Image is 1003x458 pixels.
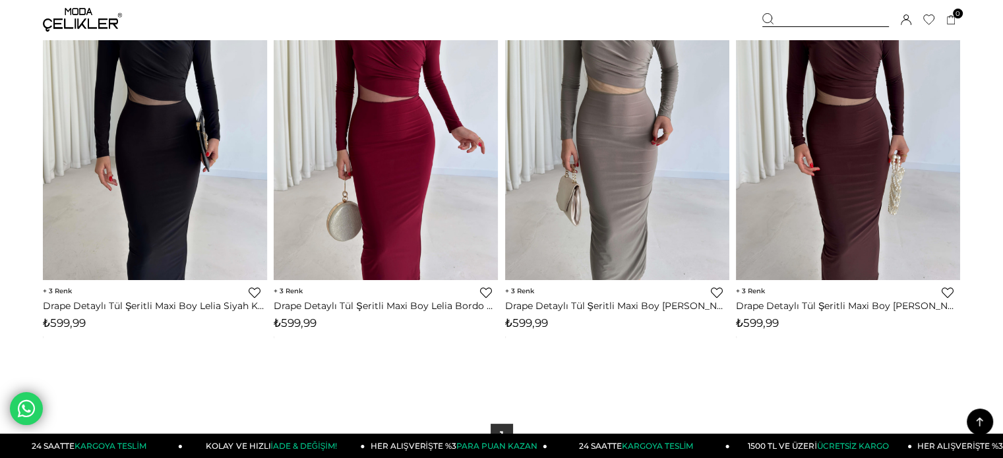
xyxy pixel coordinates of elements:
span: KARGOYA TESLİM [75,441,146,451]
span: 3 [43,287,72,295]
span: 3 [505,287,534,295]
img: png;base64,iVBORw0KGgoAAAANSUhEUgAAAAEAAAABCAYAAAAfFcSJAAAAAXNSR0IArs4c6QAAAA1JREFUGFdjePfu3X8ACW... [43,337,44,337]
a: 1 [491,424,513,446]
img: png;base64,iVBORw0KGgoAAAANSUhEUgAAAAEAAAABCAYAAAAfFcSJAAAAAXNSR0IArs4c6QAAAA1JREFUGFdjePfu3X8ACW... [505,336,506,337]
img: logo [43,8,122,32]
img: png;base64,iVBORw0KGgoAAAANSUhEUgAAAAEAAAABCAYAAAAfFcSJAAAAAXNSR0IArs4c6QAAAA1JREFUGFdjePfu3X8ACW... [43,336,44,337]
a: Drape Detaylı Tül Şeritli Maxi Boy [PERSON_NAME] Kahve Kadın elbise 26K017 [736,300,960,312]
span: İADE & DEĞİŞİM! [270,441,336,451]
span: ₺599,99 [274,316,317,329]
span: 3 [736,287,765,295]
a: Favorilere Ekle [249,287,260,299]
a: HER ALIŞVERİŞTE %3PARA PUAN KAZAN [365,434,548,458]
a: 1500 TL VE ÜZERİÜCRETSİZ KARGO [730,434,913,458]
span: ₺599,99 [505,316,548,329]
span: ₺599,99 [736,316,779,329]
a: Favorilere Ekle [942,287,954,299]
a: KOLAY VE HIZLIİADE & DEĞİŞİM! [183,434,365,458]
span: PARA PUAN KAZAN [456,441,537,451]
a: Drape Detaylı Tül Şeritli Maxi Boy Lelia Siyah Kadın elbise 26K017 [43,300,267,312]
a: 24 SAATTEKARGOYA TESLİM [547,434,730,458]
a: Favorilere Ekle [480,287,492,299]
span: 0 [953,9,963,18]
span: ÜCRETSİZ KARGO [817,441,889,451]
a: 0 [946,15,956,25]
span: 3 [274,287,303,295]
span: KARGOYA TESLİM [622,441,693,451]
img: png;base64,iVBORw0KGgoAAAANSUhEUgAAAAEAAAABCAYAAAAfFcSJAAAAAXNSR0IArs4c6QAAAA1JREFUGFdjePfu3X8ACW... [505,337,506,337]
a: 24 SAATTEKARGOYA TESLİM [1,434,183,458]
a: Drape Detaylı Tül Şeritli Maxi Boy Lelia Bordo Kadın elbise 26K017 [274,300,498,312]
a: Favorilere Ekle [711,287,723,299]
span: ₺599,99 [43,316,86,329]
a: Drape Detaylı Tül Şeritli Maxi Boy [PERSON_NAME] Haki Kadın elbise 26K017 [505,300,729,312]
